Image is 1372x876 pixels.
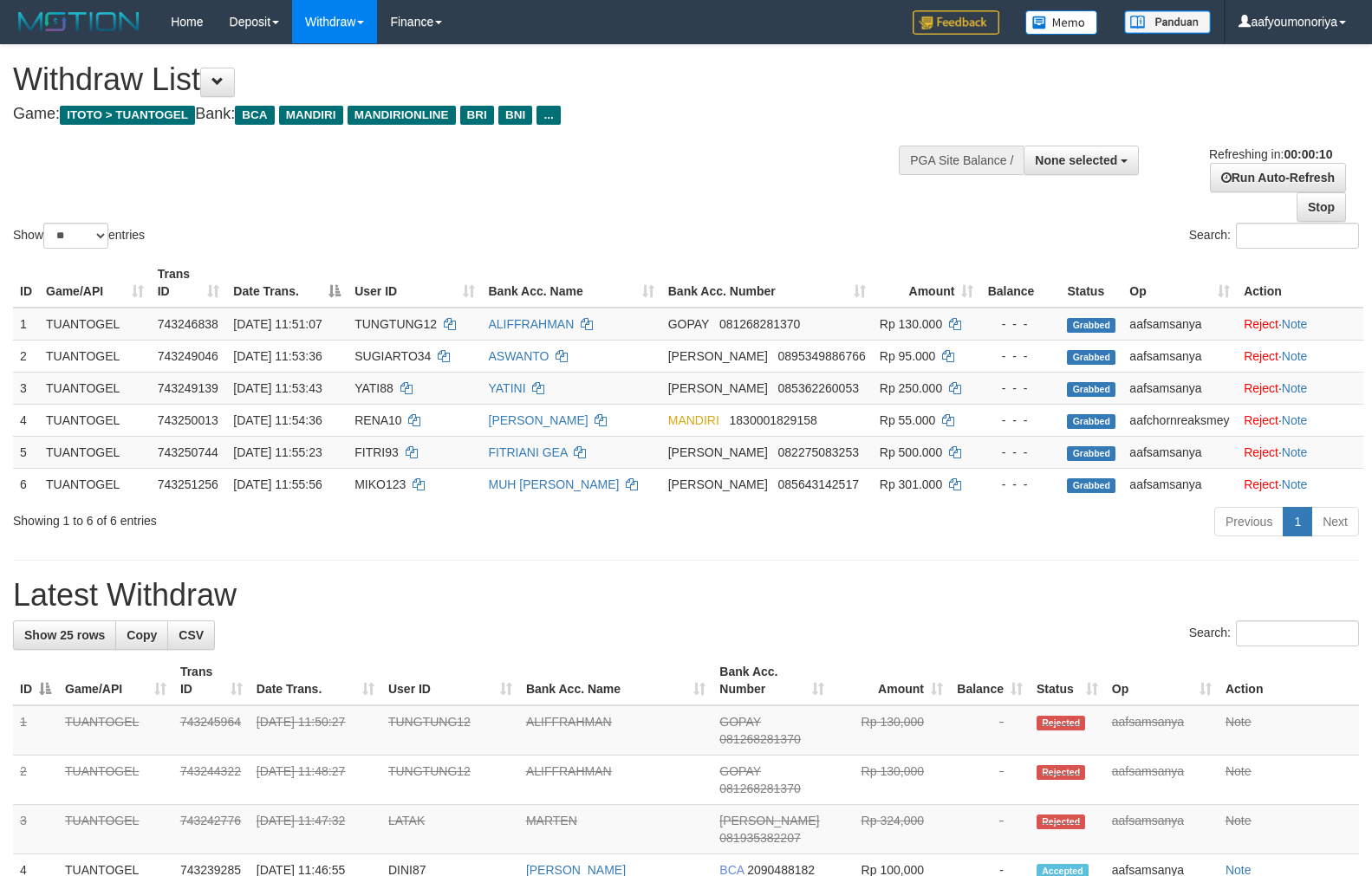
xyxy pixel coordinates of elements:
[158,317,218,331] span: 743246838
[1284,147,1332,161] strong: 00:00:10
[43,223,108,249] select: Showentries
[536,106,560,125] span: ...
[1122,258,1237,308] th: Op: activate to sort column ascending
[13,805,58,854] td: 3
[250,805,381,854] td: [DATE] 11:47:32
[730,413,817,427] span: Copy 1830001829158 to clipboard
[987,476,1053,493] div: - - -
[1209,147,1332,161] span: Refreshing in:
[279,106,343,125] span: MANDIRI
[880,349,936,363] span: Rp 95.000
[58,656,173,705] th: Game/API: activate to sort column ascending
[719,814,819,827] span: [PERSON_NAME]
[668,381,768,395] span: [PERSON_NAME]
[1282,381,1308,395] a: Note
[1189,223,1359,249] label: Search:
[1122,340,1237,372] td: aafsamsanya
[13,223,145,249] label: Show entries
[519,656,712,705] th: Bank Acc. Name: activate to sort column ascending
[1105,705,1219,756] td: aafsamsanya
[1283,507,1312,536] a: 1
[13,620,116,650] a: Show 25 rows
[39,372,151,404] td: TUANTOGEL
[39,308,151,341] td: TUANTOGEL
[987,444,1053,461] div: - - -
[1122,308,1237,341] td: aafsamsanya
[1105,756,1219,805] td: aafsamsanya
[233,381,322,395] span: [DATE] 11:53:43
[250,756,381,805] td: [DATE] 11:48:27
[719,732,800,746] span: Copy 081268281370 to clipboard
[668,317,709,331] span: GOPAY
[1297,192,1346,222] a: Stop
[13,505,559,529] div: Showing 1 to 6 of 6 entries
[348,106,456,125] span: MANDIRIONLINE
[151,258,227,308] th: Trans ID: activate to sort column ascending
[1237,258,1363,308] th: Action
[1237,308,1363,341] td: ·
[1236,620,1359,646] input: Search:
[880,381,942,395] span: Rp 250.000
[980,258,1060,308] th: Balance
[482,258,661,308] th: Bank Acc. Name: activate to sort column ascending
[873,258,981,308] th: Amount: activate to sort column ascending
[661,258,873,308] th: Bank Acc. Number: activate to sort column ascending
[158,413,218,427] span: 743250013
[950,756,1030,805] td: -
[987,412,1053,429] div: - - -
[913,10,999,35] img: Feedback.jpg
[489,445,568,459] a: FITRIANI GEA
[13,106,897,123] h4: Game: Bank:
[1067,318,1115,333] span: Grabbed
[381,756,519,805] td: TUNGTUNG12
[13,756,58,805] td: 2
[179,628,204,642] span: CSV
[13,62,897,97] h1: Withdraw List
[950,805,1030,854] td: -
[1025,10,1098,35] img: Button%20Memo.svg
[1105,805,1219,854] td: aafsamsanya
[13,340,39,372] td: 2
[1237,404,1363,436] td: ·
[668,445,768,459] span: [PERSON_NAME]
[13,9,145,35] img: MOTION_logo.png
[1244,477,1278,491] a: Reject
[24,628,105,642] span: Show 25 rows
[1067,478,1115,493] span: Grabbed
[158,477,218,491] span: 743251256
[13,258,39,308] th: ID
[39,436,151,468] td: TUANTOGEL
[354,349,431,363] span: SUGIARTO34
[526,764,612,778] a: ALIFFRAHMAN
[115,620,168,650] a: Copy
[719,764,760,778] span: GOPAY
[1035,153,1117,167] span: None selected
[226,258,348,308] th: Date Trans.: activate to sort column descending
[899,146,1024,175] div: PGA Site Balance /
[235,106,274,125] span: BCA
[778,445,859,459] span: Copy 082275083253 to clipboard
[1219,656,1359,705] th: Action
[668,349,768,363] span: [PERSON_NAME]
[1067,350,1115,365] span: Grabbed
[1037,814,1085,829] span: Rejected
[1067,382,1115,397] span: Grabbed
[354,413,401,427] span: RENA10
[13,308,39,341] td: 1
[354,445,399,459] span: FITRI93
[668,413,719,427] span: MANDIRI
[460,106,494,125] span: BRI
[719,715,760,729] span: GOPAY
[880,317,942,331] span: Rp 130.000
[1244,349,1278,363] a: Reject
[233,413,322,427] span: [DATE] 11:54:36
[1236,223,1359,249] input: Search:
[173,656,250,705] th: Trans ID: activate to sort column ascending
[173,705,250,756] td: 743245964
[1226,814,1252,827] a: Note
[1024,146,1139,175] button: None selected
[1122,404,1237,436] td: aafchornreaksmey
[950,656,1030,705] th: Balance: activate to sort column ascending
[1122,436,1237,468] td: aafsamsanya
[1237,340,1363,372] td: ·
